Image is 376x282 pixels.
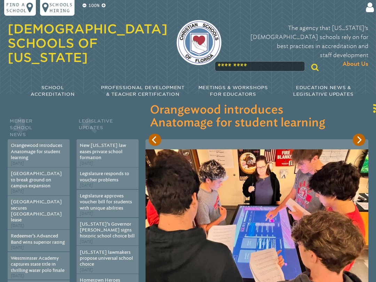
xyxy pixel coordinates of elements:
a: [DEMOGRAPHIC_DATA] Schools of [US_STATE] [8,22,167,65]
span: [DATE] [80,239,93,244]
span: Meetings & Workshops for Educators [198,85,268,97]
span: [DATE] [11,273,24,278]
img: csf-logo-web-colors.png [177,20,222,65]
span: About Us [343,60,368,69]
a: Orangewood introduces Anatomage for student learning [11,143,62,160]
span: [DATE] [11,161,24,166]
a: [GEOGRAPHIC_DATA] secures [GEOGRAPHIC_DATA] lease [11,199,62,222]
h3: Orangewood introduces Anatomage for student learning [150,104,364,130]
a: Redeemer’s Advanced Band wins superior rating [11,233,65,244]
span: Professional Development & Teacher Certification [101,85,185,97]
a: Legislature approves voucher bill for students with unique abilities [80,193,132,211]
span: School Accreditation [31,85,75,97]
p: 100% [87,2,101,9]
button: Next [353,134,365,146]
span: [DATE] [80,267,93,272]
a: [GEOGRAPHIC_DATA] to break ground on campus expansion [11,171,62,188]
span: [DATE] [11,223,24,228]
span: [DATE] [11,245,24,250]
a: [US_STATE] lawmakers propose universal school choice [80,250,133,267]
span: [DATE] [80,211,93,216]
p: Schools Hiring [49,2,72,13]
p: The agency that [US_STATE]’s [DEMOGRAPHIC_DATA] schools rely on for best practices in accreditati... [230,24,368,69]
a: Legislature responds to voucher problems [80,171,129,182]
button: Previous [149,134,161,146]
span: [DATE] [80,161,93,166]
a: New [US_STATE] law eases private school formation [80,143,126,160]
a: [US_STATE]’s Governor [PERSON_NAME] signs historic school choice bill [80,221,135,239]
span: [DATE] [11,189,24,194]
a: Westminster Academy captures state title in thrilling water polo finale [11,256,64,273]
span: [DATE] [80,183,93,188]
h2: Member School News [8,116,70,140]
p: Find a school [6,2,26,13]
span: Education News & Legislative Updates [293,85,353,97]
h2: Legislative Updates [77,116,139,140]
